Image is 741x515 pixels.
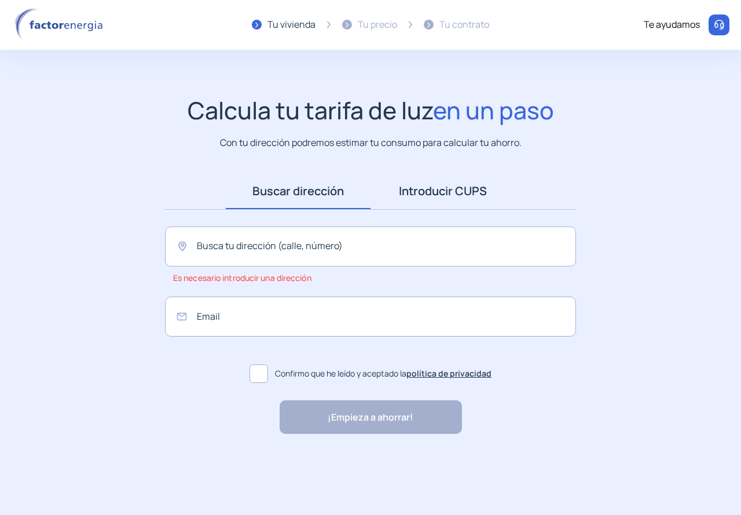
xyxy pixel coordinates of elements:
[188,96,554,125] h1: Calcula tu tarifa de luz
[220,136,522,150] p: Con tu dirección podremos estimar tu consumo para calcular tu ahorro.
[439,17,489,32] div: Tu contrato
[267,17,316,32] div: Tu vivienda
[12,8,110,42] img: logo factor
[370,173,515,209] a: Introducir CUPS
[433,94,554,126] span: en un paso
[358,17,397,32] div: Tu precio
[406,368,491,379] a: política de privacidad
[173,266,311,290] span: Es necesario introducir una dirección
[644,17,700,32] div: Te ayudamos
[713,19,725,31] img: llamar
[226,173,370,209] a: Buscar dirección
[275,367,491,380] span: Confirmo que he leído y aceptado la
